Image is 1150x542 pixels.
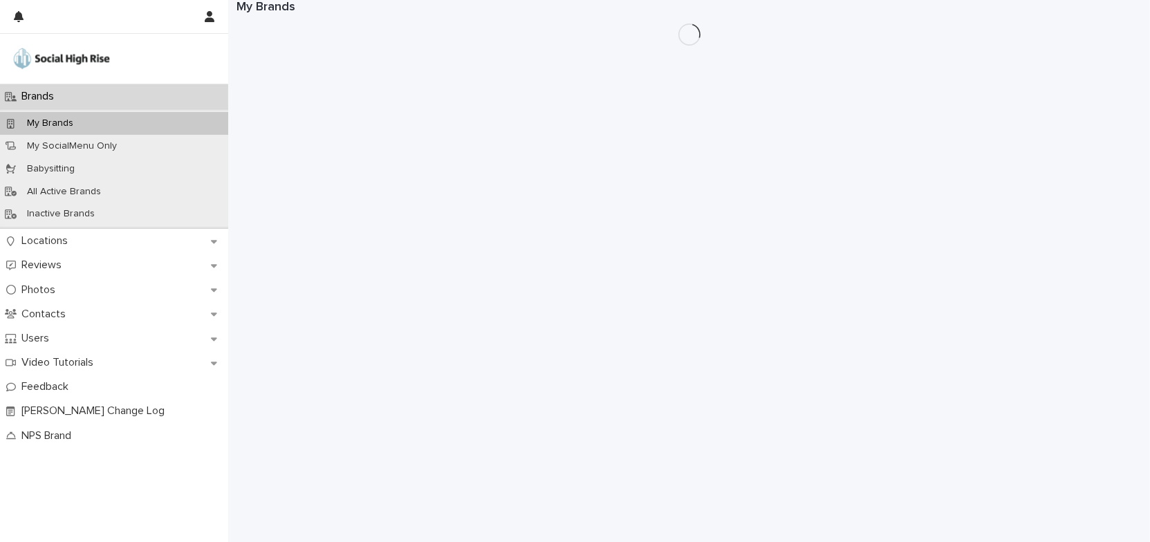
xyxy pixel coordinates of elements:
[16,308,77,321] p: Contacts
[16,118,84,129] p: My Brands
[16,186,112,198] p: All Active Brands
[16,234,79,247] p: Locations
[16,259,73,272] p: Reviews
[16,404,176,418] p: [PERSON_NAME] Change Log
[16,332,60,345] p: Users
[16,90,65,103] p: Brands
[16,208,106,220] p: Inactive Brands
[16,356,104,369] p: Video Tutorials
[16,283,66,297] p: Photos
[16,429,82,442] p: NPS Brand
[16,380,80,393] p: Feedback
[11,45,112,73] img: o5DnuTxEQV6sW9jFYBBf
[16,163,86,175] p: Babysitting
[16,140,128,152] p: My SocialMenu Only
